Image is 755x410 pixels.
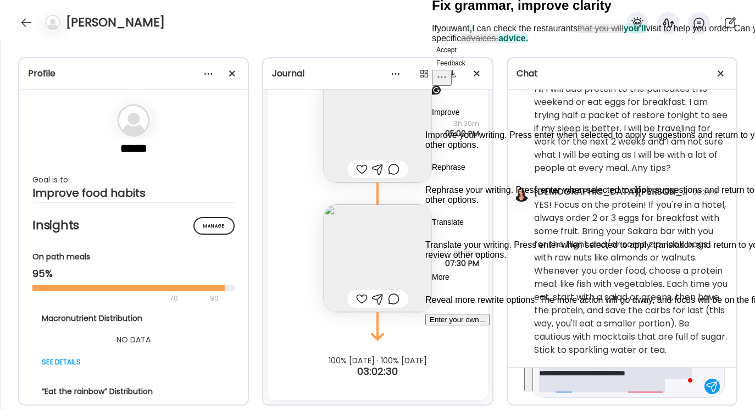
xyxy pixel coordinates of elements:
[117,104,150,137] img: bg-avatar-default.svg
[324,204,431,312] img: images%2F34M9xvfC7VOFbuVuzn79gX2qEI22%2FPBqD2aREos29MtDv2Nta%2FCiE2dCwnSfGl2Ps3BFah_240
[209,292,220,305] div: 90
[324,75,431,182] img: images%2F34M9xvfC7VOFbuVuzn79gX2qEI22%2FjoWBY12Jsc6QYJbyymsC%2F1UH9tEf4hBmAfB6UWg0W_240
[32,267,235,280] div: 95%
[42,333,225,346] div: NO DATA
[32,217,235,234] h2: Insights
[42,313,225,324] div: Macronutrient Distribution
[28,67,239,80] div: Profile
[263,356,492,365] div: 100% [DATE] · 100% [DATE]
[45,15,60,30] img: bg-avatar-default.svg
[32,173,235,186] div: Goal is to
[66,14,165,31] h4: [PERSON_NAME]
[263,365,492,378] div: 03:02:30
[32,251,235,263] div: On path meals
[42,386,225,397] div: “Eat the rainbow” Distribution
[272,67,483,80] div: Journal
[32,292,207,305] div: 70
[193,217,235,235] div: Manage
[32,186,235,200] div: Improve food habits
